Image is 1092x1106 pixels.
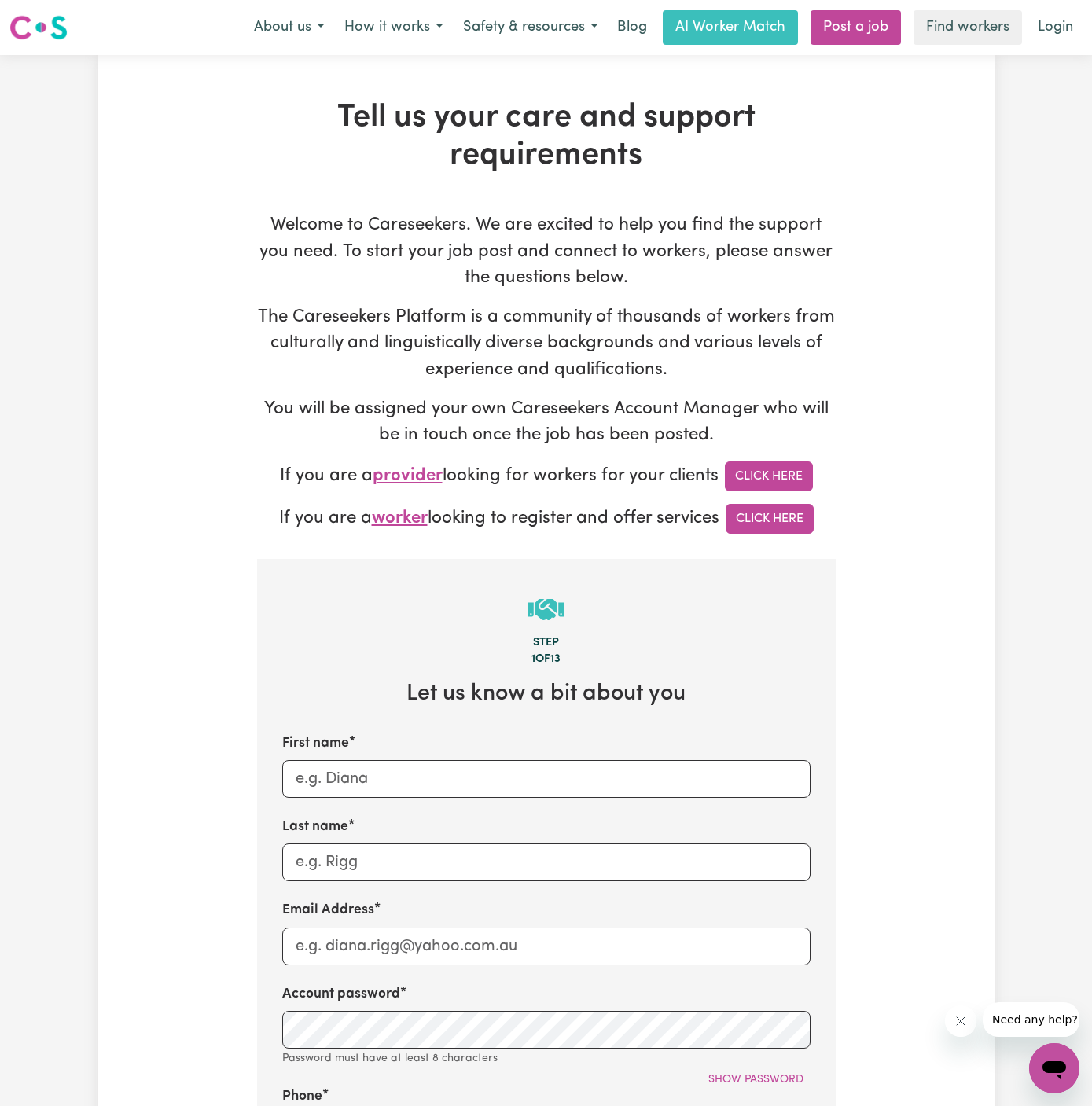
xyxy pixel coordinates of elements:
p: You will be assigned your own Careseekers Account Manager who will be in touch once the job has b... [257,396,836,449]
a: Blog [608,10,656,45]
button: Show password [701,1067,811,1092]
img: Careseekers logo [9,13,68,42]
a: Careseekers logo [9,9,68,46]
a: Click Here [726,504,814,534]
span: provider [373,467,443,485]
a: Find workers [914,10,1022,45]
input: e.g. diana.rigg@yahoo.com.au [282,928,811,965]
iframe: Message from company [983,1002,1079,1037]
input: e.g. Rigg [282,843,811,881]
a: AI Worker Match [663,10,798,45]
label: First name [282,733,349,754]
button: How it works [334,11,453,44]
p: If you are a looking for workers for your clients [257,461,836,491]
button: About us [244,11,334,44]
h2: Let us know a bit about you [282,681,811,708]
iframe: Close message [945,1005,976,1037]
label: Last name [282,817,348,837]
a: Click Here [725,461,813,491]
p: The Careseekers Platform is a community of thousands of workers from culturally and linguisticall... [257,304,836,384]
label: Account password [282,984,400,1005]
p: Welcome to Careseekers. We are excited to help you find the support you need. To start your job p... [257,212,836,292]
div: 1 of 13 [282,651,811,668]
h1: Tell us your care and support requirements [257,99,836,175]
a: Login [1028,10,1083,45]
label: Email Address [282,900,374,920]
small: Password must have at least 8 characters [282,1053,498,1064]
span: worker [372,509,428,527]
p: If you are a looking to register and offer services [257,504,836,534]
input: e.g. Diana [282,760,811,798]
div: Step [282,634,811,652]
button: Safety & resources [453,11,608,44]
a: Post a job [811,10,901,45]
iframe: Button to launch messaging window [1029,1043,1079,1093]
span: Show password [708,1074,803,1086]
